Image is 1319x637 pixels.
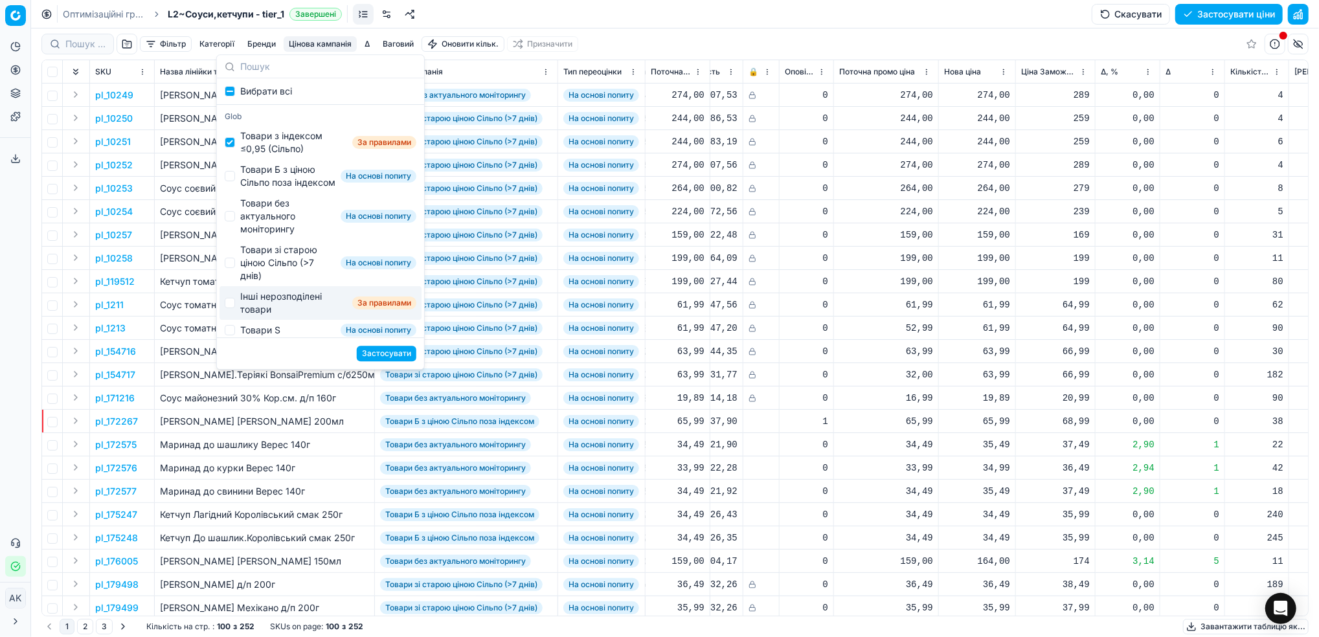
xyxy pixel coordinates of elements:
div: 31 [1230,229,1283,241]
div: 5 [1230,205,1283,218]
div: [PERSON_NAME].Бальзам.BonsaiPremium с/б250мл [160,345,369,358]
div: 4 [1230,159,1283,172]
div: 52,99 [839,322,933,335]
span: На основі попиту [563,159,639,172]
p: pl_172577 [95,485,137,498]
button: Бренди [242,36,281,52]
button: Expand [68,436,84,452]
span: На основі попиту [563,275,639,288]
button: Застосувати [357,346,416,361]
button: pl_175247 [95,508,137,521]
div: 0,00 [1101,112,1155,125]
div: 0,00 [1101,368,1155,381]
p: pl_119512 [95,275,135,288]
button: pl_175248 [95,531,138,544]
div: 0,00 [1101,252,1155,265]
button: Expand [68,366,84,382]
div: 0 [785,229,828,241]
div: [PERSON_NAME] 150мл [160,229,369,241]
button: pl_1213 [95,322,126,335]
span: Товари зі старою ціною Сільпо (>7 днів) [380,368,543,381]
button: pl_154717 [95,368,135,381]
div: 239 [1021,205,1090,218]
button: Expand [68,553,84,568]
span: На основі попиту [563,112,639,125]
div: 0 [1166,322,1219,335]
div: 61,99 [944,298,1010,311]
p: pl_10258 [95,252,133,265]
button: Expand [68,530,84,545]
strong: 252 [240,621,254,632]
button: Expand [68,343,84,359]
div: 63,99 [651,345,705,358]
div: [PERSON_NAME] Kikkoman солодкий 250мл [160,135,369,148]
div: 274,00 [839,159,933,172]
div: 0 [785,205,828,218]
div: 199,00 [839,275,933,288]
span: За правилами [352,296,416,309]
p: pl_172575 [95,438,137,451]
span: Вибрати всі [240,85,292,98]
div: 61,99 [944,322,1010,335]
div: 199,00 [839,252,933,265]
div: 207,53 [687,89,738,102]
span: Товари зі старою ціною Сільпо (>7 днів) [380,135,543,148]
button: Expand all [68,64,84,80]
button: pl_172576 [95,462,137,475]
div: 274,00 [944,89,1010,102]
div: 244,00 [651,112,705,125]
div: 259 [1021,135,1090,148]
div: 0,00 [1101,298,1155,311]
a: Оптимізаційні групи [63,8,146,21]
span: Назва лінійки товарів [160,67,242,77]
nav: breadcrumb [63,8,342,21]
button: 1 [60,619,74,634]
button: pl_10254 [95,205,133,218]
div: Товари з індексом ≤0,95 (Сільпо) [240,129,347,155]
span: Товари без актуального моніторингу [380,89,531,102]
div: 0 [785,392,828,405]
div: Open Intercom Messenger [1265,593,1296,624]
div: 186,53 [687,112,738,125]
div: 200,82 [687,182,738,195]
span: На основі попиту [563,205,639,218]
p: pl_179499 [95,601,139,614]
span: Товари зі старою ціною Сільпо (>7 днів) [380,275,543,288]
div: 182 [1230,368,1283,381]
button: Застосувати ціни [1175,4,1283,25]
div: 0 [1166,392,1219,405]
button: Категорії [194,36,240,52]
button: pl_172267 [95,415,138,428]
div: 224,00 [839,205,933,218]
div: 0 [1166,275,1219,288]
button: Призначити [507,36,578,52]
div: 61,99 [651,322,705,335]
span: Δ [1166,67,1171,77]
div: 0,00 [1101,345,1155,358]
button: pl_10257 [95,229,132,241]
span: На основі попиту [563,135,639,148]
div: [PERSON_NAME] д/суші сашимі 250мл [160,112,369,125]
button: Expand [68,273,84,289]
div: Товари Б з ціною Сільпо поза індексом [240,163,335,189]
button: Expand [68,576,84,592]
div: 274,00 [944,159,1010,172]
div: 6 [1230,135,1283,148]
button: Expand [68,599,84,615]
button: Ваговий [378,36,419,52]
div: 32,00 [839,368,933,381]
div: 90 [1230,392,1283,405]
span: Товари зі старою ціною Сільпо (>7 днів) [380,112,543,125]
div: 44,35 [687,345,738,358]
div: 37,90 [687,415,738,428]
p: pl_176005 [95,555,138,568]
div: 63,99 [944,368,1010,381]
p: pl_179498 [95,578,139,591]
button: pl_1211 [95,298,124,311]
span: На основі попиту [563,252,639,265]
